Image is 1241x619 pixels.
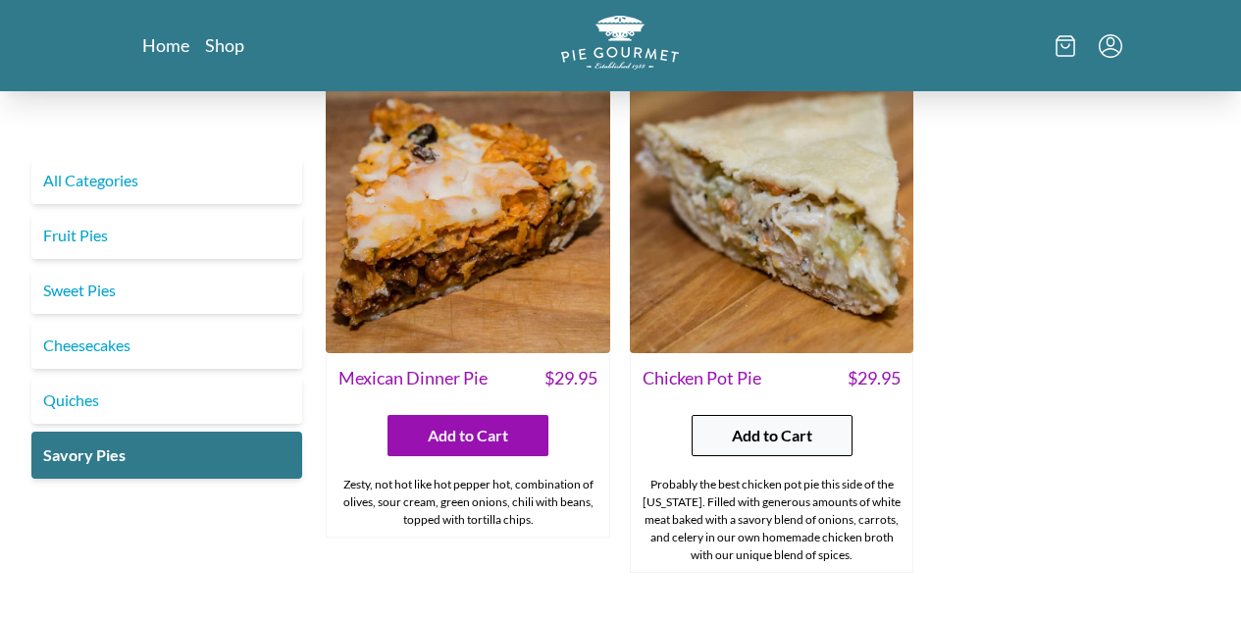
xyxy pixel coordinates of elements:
[848,365,901,391] span: $ 29.95
[561,16,679,76] a: Logo
[31,267,302,314] a: Sweet Pies
[630,69,914,353] img: Chicken Pot Pie
[1099,34,1122,58] button: Menu
[31,212,302,259] a: Fruit Pies
[31,157,302,204] a: All Categories
[326,69,610,353] img: Mexican Dinner Pie
[732,424,812,447] span: Add to Cart
[31,322,302,369] a: Cheesecakes
[388,415,548,456] button: Add to Cart
[338,365,488,391] span: Mexican Dinner Pie
[31,432,302,479] a: Savory Pies
[643,365,761,391] span: Chicken Pot Pie
[327,468,609,537] div: Zesty, not hot like hot pepper hot, combination of olives, sour cream, green onions, chili with b...
[428,424,508,447] span: Add to Cart
[31,377,302,424] a: Quiches
[544,365,597,391] span: $ 29.95
[631,468,913,572] div: Probably the best chicken pot pie this side of the [US_STATE]. Filled with generous amounts of wh...
[142,33,189,57] a: Home
[561,16,679,70] img: logo
[205,33,244,57] a: Shop
[692,415,853,456] button: Add to Cart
